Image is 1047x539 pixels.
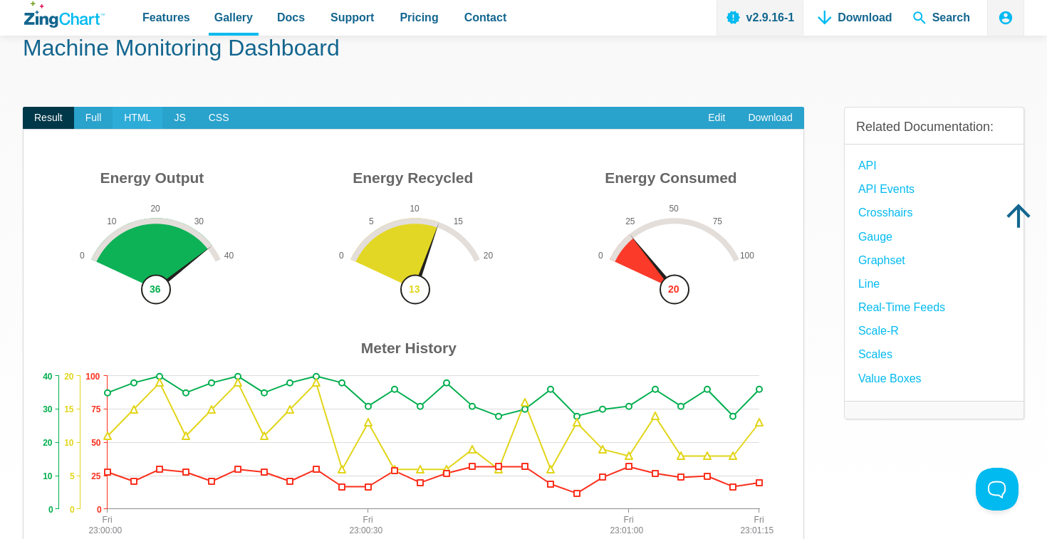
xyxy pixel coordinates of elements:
[976,468,1019,511] iframe: Toggle Customer Support
[858,156,877,175] a: API
[330,8,374,27] span: Support
[858,203,912,222] a: Crosshairs
[23,107,74,130] span: Result
[858,321,899,340] a: Scale-R
[24,1,105,28] a: ZingChart Logo. Click to return to the homepage
[858,179,915,199] a: API Events
[162,107,197,130] span: JS
[74,107,113,130] span: Full
[736,107,803,130] a: Download
[400,8,438,27] span: Pricing
[858,345,892,364] a: Scales
[858,369,922,388] a: Value Boxes
[858,274,880,293] a: Line
[113,107,162,130] span: HTML
[197,107,241,130] span: CSS
[858,227,892,246] a: Gauge
[23,33,1024,66] h1: Machine Monitoring Dashboard
[858,251,905,270] a: Graphset
[697,107,736,130] a: Edit
[142,8,190,27] span: Features
[858,298,945,317] a: Real-Time Feeds
[214,8,253,27] span: Gallery
[277,8,305,27] span: Docs
[464,8,507,27] span: Contact
[856,119,1012,135] h3: Related Documentation:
